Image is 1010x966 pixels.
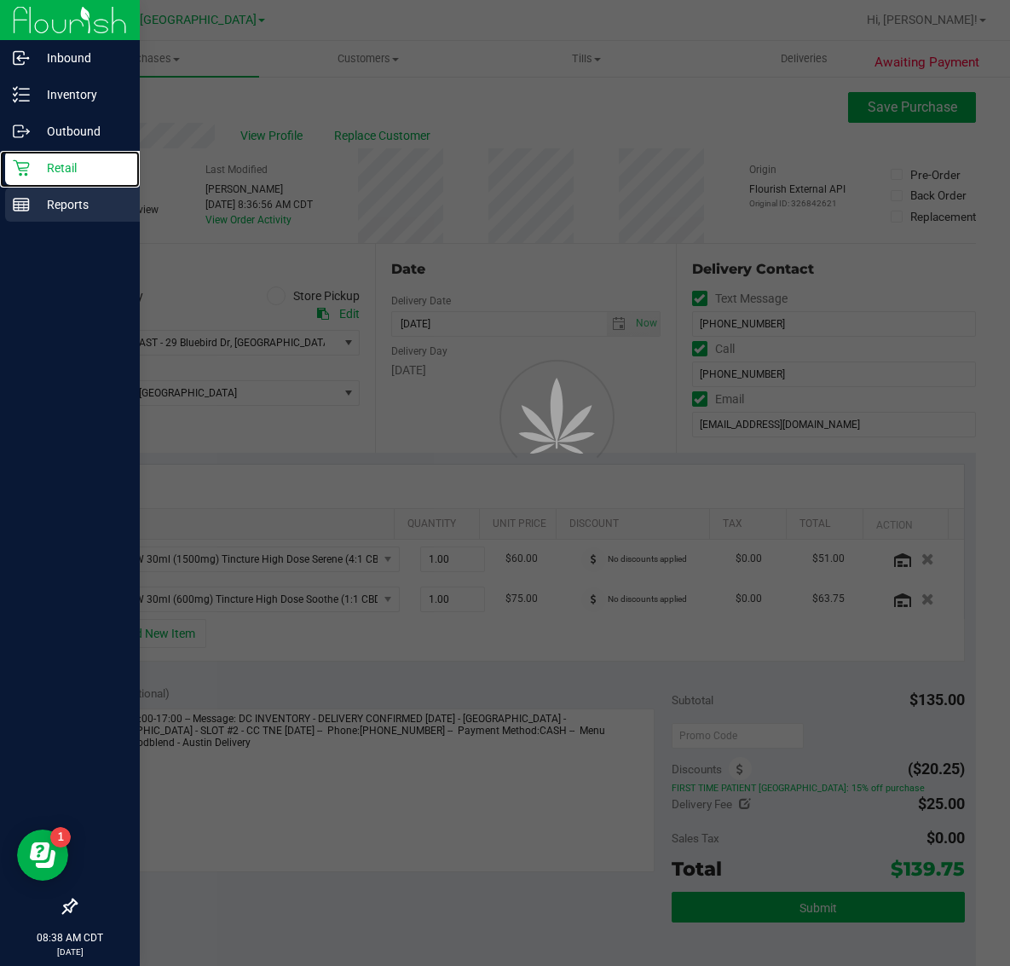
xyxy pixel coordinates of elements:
inline-svg: Outbound [13,123,30,140]
inline-svg: Reports [13,196,30,213]
inline-svg: Retail [13,159,30,176]
iframe: Resource center [17,830,68,881]
p: Inventory [30,84,132,105]
inline-svg: Inventory [13,86,30,103]
p: Retail [30,158,132,178]
p: 08:38 AM CDT [8,930,132,946]
p: Outbound [30,121,132,142]
p: Inbound [30,48,132,68]
p: [DATE] [8,946,132,958]
iframe: Resource center unread badge [50,827,71,847]
p: Reports [30,194,132,215]
inline-svg: Inbound [13,49,30,67]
